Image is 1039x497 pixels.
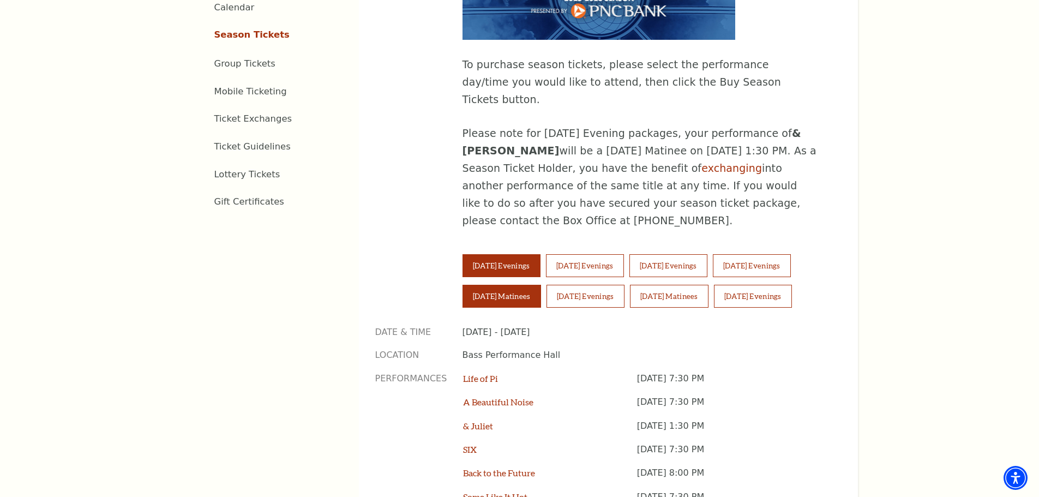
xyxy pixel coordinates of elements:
a: Ticket Exchanges [214,113,292,124]
p: [DATE] 7:30 PM [637,373,825,396]
a: Life of Pi [463,373,498,384]
p: [DATE] 7:30 PM [637,396,825,420]
button: [DATE] Evenings [463,254,540,277]
a: A Beautiful Noise [463,397,533,407]
button: [DATE] Evenings [713,254,791,277]
p: [DATE] 8:00 PM [637,467,825,490]
a: Ticket Guidelines [214,141,291,152]
p: Date & Time [375,326,446,338]
a: Mobile Ticketing [214,86,287,97]
a: Group Tickets [214,58,275,69]
strong: & [PERSON_NAME] [463,127,801,157]
button: [DATE] Evenings [546,254,624,277]
a: Season Tickets [214,29,290,40]
p: Please note for [DATE] Evening packages, your performance of will be a [DATE] Matinee on [DATE] 1... [463,125,817,230]
button: [DATE] Matinees [463,285,541,308]
a: Gift Certificates [214,196,284,207]
p: [DATE] 1:30 PM [637,420,825,444]
a: exchanging [701,162,762,174]
a: Lottery Tickets [214,169,280,179]
p: Location [375,349,446,361]
a: & Juliet [463,421,493,431]
p: [DATE] - [DATE] [463,326,825,338]
div: Accessibility Menu [1004,466,1028,490]
a: Calendar [214,2,255,13]
button: [DATE] Matinees [630,285,708,308]
p: To purchase season tickets, please select the performance day/time you would like to attend, then... [463,56,817,109]
p: [DATE] 7:30 PM [637,444,825,467]
button: [DATE] Evenings [629,254,707,277]
button: [DATE] Evenings [714,285,792,308]
a: Back to the Future [463,468,535,478]
button: [DATE] Evenings [546,285,624,308]
p: Bass Performance Hall [463,349,825,361]
a: SIX [463,444,477,454]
